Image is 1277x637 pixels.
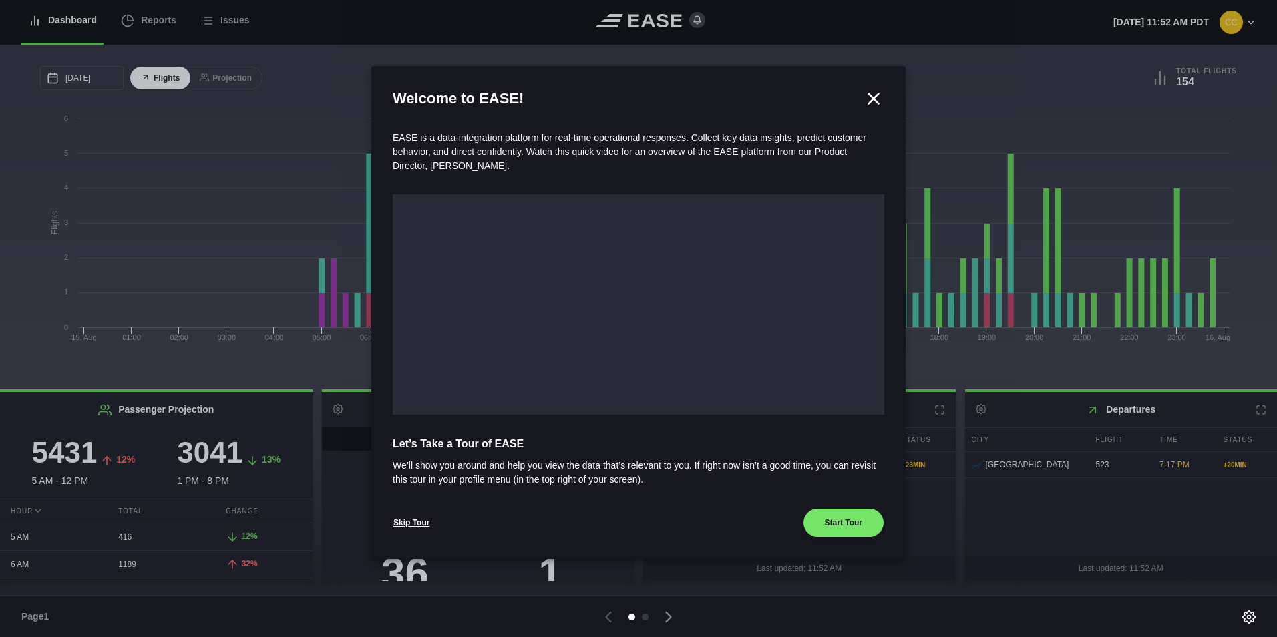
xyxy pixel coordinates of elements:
button: Skip Tour [393,508,430,538]
span: Page 1 [21,610,55,624]
iframe: onboarding [393,194,884,415]
button: Start Tour [803,508,884,538]
h2: Welcome to EASE! [393,87,863,110]
span: We’ll show you around and help you view the data that’s relevant to you. If right now isn’t a goo... [393,459,884,487]
span: EASE is a data-integration platform for real-time operational responses. Collect key data insight... [393,132,866,171]
span: Let’s Take a Tour of EASE [393,436,884,452]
